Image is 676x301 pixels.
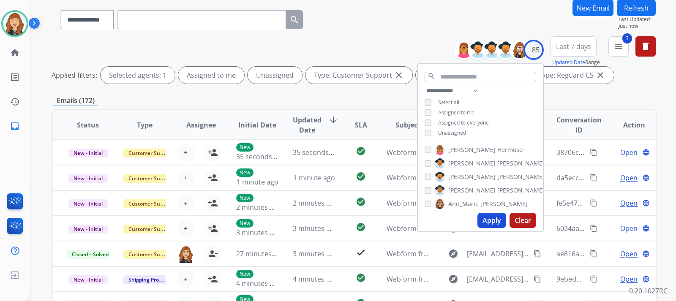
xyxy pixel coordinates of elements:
[608,36,629,57] button: 3
[552,59,585,66] button: Updated Date
[68,174,108,183] span: New - Initial
[328,115,338,125] mat-icon: arrow_downward
[551,36,597,57] button: Last 7 days
[428,72,435,80] mat-icon: search
[52,70,97,80] p: Applied filters:
[556,115,602,135] span: Conversation ID
[184,274,188,284] span: +
[208,147,218,157] mat-icon: person_add
[293,249,338,258] span: 3 minutes ago
[629,286,668,296] p: 0.20.1027RC
[387,224,578,233] span: Webform from [EMAIL_ADDRESS][DOMAIN_NAME] on [DATE]
[177,169,194,186] button: +
[236,228,281,237] span: 3 minutes ago
[438,119,489,126] span: Assigned to everyone
[208,198,218,208] mat-icon: person_add
[10,97,20,107] mat-icon: history
[620,223,638,233] span: Open
[620,274,638,284] span: Open
[356,146,366,156] mat-icon: check_circle
[497,146,523,154] span: Hermoso
[238,120,276,130] span: Initial Date
[613,41,624,52] mat-icon: menu
[236,152,286,161] span: 35 seconds ago
[622,33,632,43] span: 3
[293,224,338,233] span: 3 minutes ago
[186,120,216,130] span: Assignee
[620,147,638,157] span: Open
[236,270,253,278] p: New
[236,249,285,258] span: 27 minutes ago
[293,115,322,135] span: Updated Date
[480,200,528,208] span: [PERSON_NAME]
[137,120,153,130] span: Type
[619,16,656,23] span: Last Updated:
[68,225,108,233] span: New - Initial
[477,213,506,228] button: Apply
[620,249,638,259] span: Open
[10,121,20,131] mat-icon: inbox
[497,159,545,168] span: [PERSON_NAME]
[356,273,366,283] mat-icon: check_circle
[123,174,178,183] span: Customer Support
[293,274,338,284] span: 4 minutes ago
[68,199,108,208] span: New - Initial
[236,279,281,288] span: 4 minutes ago
[237,177,278,187] span: 1 minute ago
[178,67,244,84] div: Assigned to me
[595,70,605,80] mat-icon: close
[123,149,178,157] span: Customer Support
[448,159,496,168] span: [PERSON_NAME]
[305,67,412,84] div: Type: Customer Support
[123,275,181,284] span: Shipping Protection
[293,198,338,208] span: 2 minutes ago
[620,173,638,183] span: Open
[10,72,20,82] mat-icon: list_alt
[590,199,597,207] mat-icon: content_copy
[208,249,218,259] mat-icon: person_remove
[356,197,366,207] mat-icon: check_circle
[467,249,529,259] span: [EMAIL_ADDRESS][DOMAIN_NAME]
[236,203,281,212] span: 2 minutes ago
[236,143,253,152] p: New
[101,67,175,84] div: Selected agents: 1
[293,148,342,157] span: 35 seconds ago
[642,250,650,258] mat-icon: language
[416,67,526,84] div: Type: Shipping Protection
[448,200,479,208] span: Ann_Marie
[177,271,194,287] button: +
[293,173,335,182] span: 1 minute ago
[497,173,545,181] span: [PERSON_NAME]
[387,274,578,284] span: Webform from [EMAIL_ADDRESS][DOMAIN_NAME] on [DATE]
[177,144,194,161] button: +
[356,171,366,182] mat-icon: check_circle
[236,194,253,202] p: New
[387,173,578,182] span: Webform from [EMAIL_ADDRESS][DOMAIN_NAME] on [DATE]
[123,250,178,259] span: Customer Support
[448,186,496,195] span: [PERSON_NAME]
[620,198,638,208] span: Open
[236,219,253,228] p: New
[184,198,188,208] span: +
[67,250,114,259] span: Closed – Solved
[438,129,466,136] span: Unassigned
[642,174,650,182] mat-icon: language
[556,45,591,48] span: Last 7 days
[123,199,178,208] span: Customer Support
[123,225,178,233] span: Customer Support
[619,23,656,30] span: Just now
[642,199,650,207] mat-icon: language
[177,220,194,237] button: +
[534,250,541,258] mat-icon: content_copy
[497,186,545,195] span: [PERSON_NAME]
[642,275,650,283] mat-icon: language
[355,120,367,130] span: SLA
[534,275,541,283] mat-icon: content_copy
[387,198,578,208] span: Webform from [EMAIL_ADDRESS][DOMAIN_NAME] on [DATE]
[448,274,458,284] mat-icon: explore
[208,173,218,183] mat-icon: person_add
[68,149,108,157] span: New - Initial
[356,222,366,232] mat-icon: check_circle
[53,95,98,106] p: Emails (172)
[356,247,366,258] mat-icon: check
